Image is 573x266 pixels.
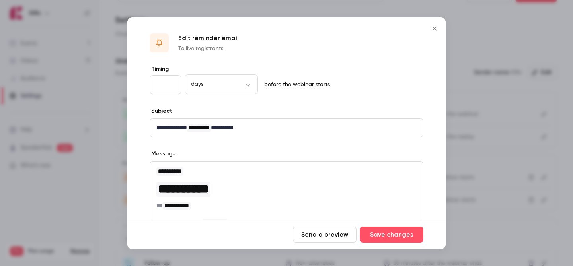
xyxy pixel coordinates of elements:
label: Message [150,150,176,158]
div: days [185,80,258,88]
button: Close [427,21,442,37]
div: editor [150,162,423,248]
div: editor [150,119,423,137]
p: To live registrants [178,45,239,52]
button: Send a preview [293,227,357,243]
p: before the webinar starts [261,81,330,89]
label: Subject [150,107,172,115]
label: Timing [150,65,423,73]
p: Edit reminder email [178,33,239,43]
button: Save changes [360,227,423,243]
